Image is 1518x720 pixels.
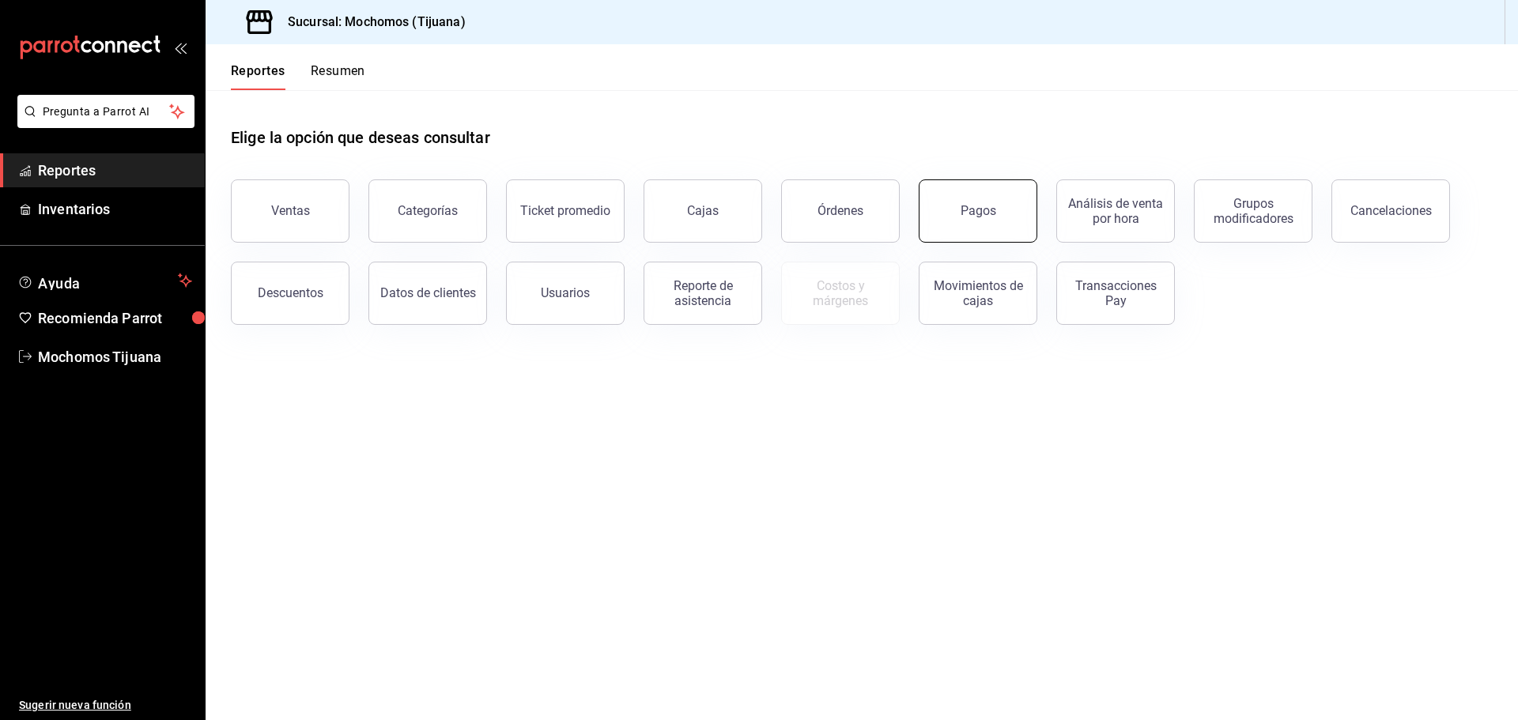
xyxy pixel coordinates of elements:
div: Reporte de asistencia [654,278,752,308]
button: Usuarios [506,262,625,325]
div: Análisis de venta por hora [1067,196,1165,226]
div: Movimientos de cajas [929,278,1027,308]
div: Ventas [271,203,310,218]
button: Ticket promedio [506,179,625,243]
div: Órdenes [818,203,863,218]
span: Ayuda [38,271,172,290]
a: Pregunta a Parrot AI [11,115,194,131]
button: Movimientos de cajas [919,262,1037,325]
div: Categorías [398,203,458,218]
button: Análisis de venta por hora [1056,179,1175,243]
button: Categorías [368,179,487,243]
span: Mochomos Tijuana [38,346,192,368]
h3: Sucursal: Mochomos (Tijuana) [275,13,466,32]
button: Ventas [231,179,349,243]
button: Contrata inventarios para ver este reporte [781,262,900,325]
div: Transacciones Pay [1067,278,1165,308]
button: Descuentos [231,262,349,325]
span: Recomienda Parrot [38,307,192,329]
div: Cancelaciones [1350,203,1432,218]
button: Grupos modificadores [1194,179,1312,243]
span: Inventarios [38,198,192,220]
button: Cancelaciones [1331,179,1450,243]
button: Cajas [644,179,762,243]
div: Costos y márgenes [791,278,889,308]
div: Grupos modificadores [1204,196,1302,226]
div: Pagos [961,203,996,218]
button: Órdenes [781,179,900,243]
button: Pregunta a Parrot AI [17,95,194,128]
span: Pregunta a Parrot AI [43,104,170,120]
button: Transacciones Pay [1056,262,1175,325]
div: Ticket promedio [520,203,610,218]
h1: Elige la opción que deseas consultar [231,126,490,149]
div: Usuarios [541,285,590,300]
button: Reportes [231,63,285,90]
button: Pagos [919,179,1037,243]
div: Descuentos [258,285,323,300]
button: Reporte de asistencia [644,262,762,325]
span: Sugerir nueva función [19,697,192,714]
div: Datos de clientes [380,285,476,300]
button: open_drawer_menu [174,41,187,54]
div: Cajas [687,203,719,218]
button: Resumen [311,63,365,90]
button: Datos de clientes [368,262,487,325]
span: Reportes [38,160,192,181]
div: navigation tabs [231,63,365,90]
